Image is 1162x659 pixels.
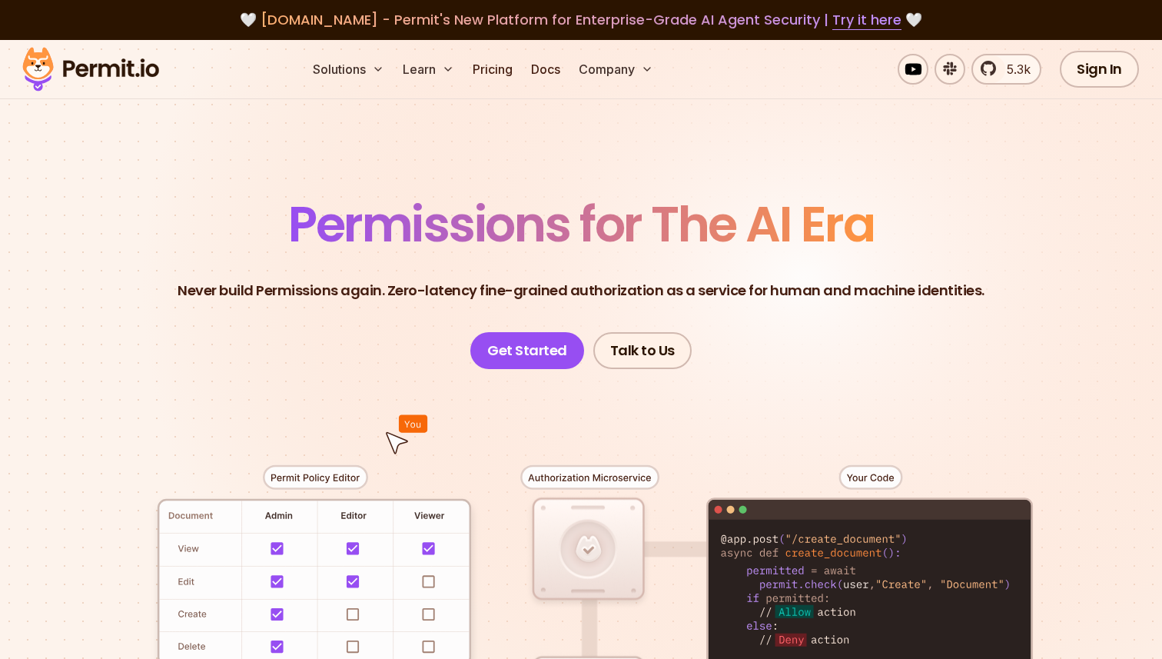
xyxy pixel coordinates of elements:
[307,54,390,85] button: Solutions
[573,54,659,85] button: Company
[1060,51,1139,88] a: Sign In
[998,60,1031,78] span: 5.3k
[593,332,692,369] a: Talk to Us
[525,54,566,85] a: Docs
[15,43,166,95] img: Permit logo
[832,10,901,30] a: Try it here
[178,280,984,301] p: Never build Permissions again. Zero-latency fine-grained authorization as a service for human and...
[288,190,874,258] span: Permissions for The AI Era
[470,332,584,369] a: Get Started
[971,54,1041,85] a: 5.3k
[466,54,519,85] a: Pricing
[261,10,901,29] span: [DOMAIN_NAME] - Permit's New Platform for Enterprise-Grade AI Agent Security |
[397,54,460,85] button: Learn
[37,9,1125,31] div: 🤍 🤍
